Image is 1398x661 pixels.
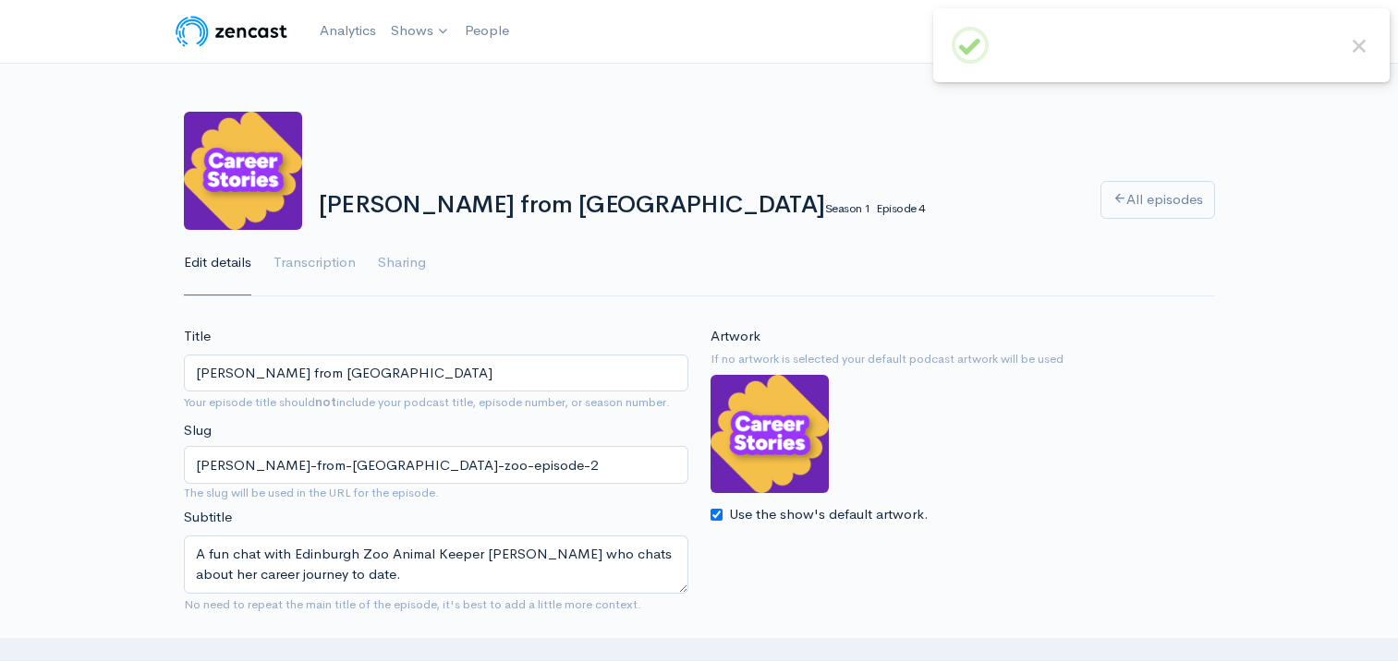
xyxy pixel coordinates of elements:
[184,326,211,347] label: Title
[173,13,290,50] img: ZenCast Logo
[383,11,457,52] a: Shows
[825,200,870,216] small: Season 1
[184,446,688,484] input: title-of-episode
[1100,181,1215,219] a: All episodes
[457,11,517,51] a: People
[184,535,688,594] textarea: A fun chat with Edinburgh Zoo Animal Keeper [PERSON_NAME] who chats about her career journey to d...
[274,230,356,296] a: Transcription
[184,596,641,612] small: No need to repeat the main title of the episode, it's best to add a little more context.
[876,200,924,216] small: Episode 4
[319,192,1078,219] h1: [PERSON_NAME] from [GEOGRAPHIC_DATA]
[1347,34,1371,58] button: Close this dialog
[378,230,426,296] a: Sharing
[312,11,383,51] a: Analytics
[184,484,688,502] small: The slug will be used in the URL for the episode.
[711,326,760,347] label: Artwork
[315,394,336,410] strong: not
[184,230,251,296] a: Edit details
[184,394,670,410] small: Your episode title should include your podcast title, episode number, or season number.
[184,355,688,392] input: What is the episode's title?
[711,350,1215,368] small: If no artwork is selected your default podcast artwork will be used
[729,504,929,525] label: Use the show's default artwork.
[184,507,232,528] label: Subtitle
[184,420,212,441] label: Slug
